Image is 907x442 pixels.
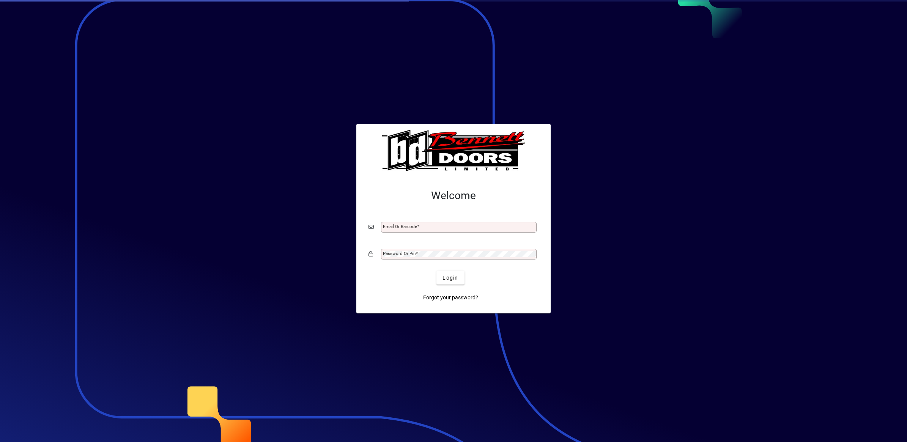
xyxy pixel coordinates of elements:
h2: Welcome [368,189,539,202]
a: Forgot your password? [420,291,481,304]
mat-label: Email or Barcode [383,224,417,229]
button: Login [436,271,464,285]
span: Login [442,274,458,282]
span: Forgot your password? [423,294,478,302]
mat-label: Password or Pin [383,251,416,256]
